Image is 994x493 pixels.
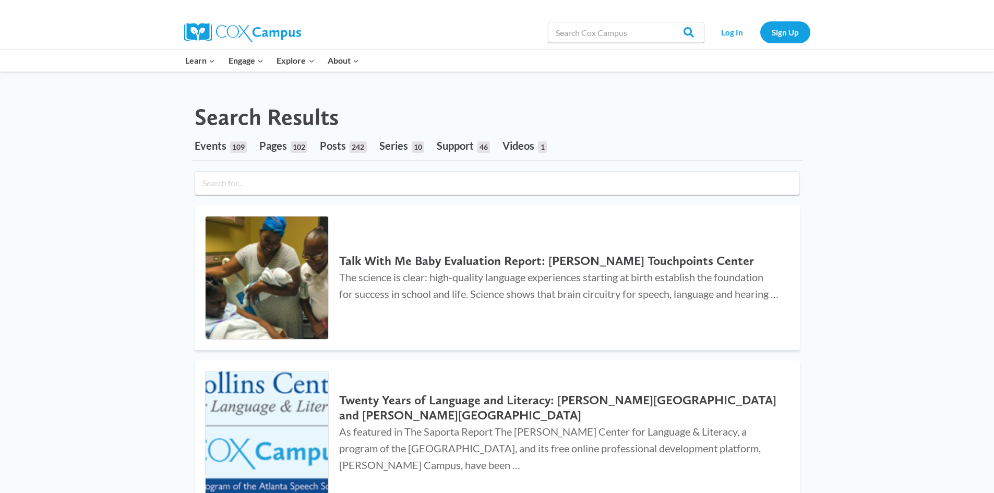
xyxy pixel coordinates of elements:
a: Pages102 [259,131,307,160]
a: Support46 [437,131,490,160]
a: Log In [710,21,755,43]
h2: Talk With Me Baby Evaluation Report: [PERSON_NAME] Touchpoints Center [339,254,779,269]
nav: Primary Navigation [179,50,366,71]
span: Posts [320,139,346,152]
input: Search Cox Campus [548,22,704,43]
a: Videos1 [502,131,546,160]
span: Support [437,139,474,152]
span: 102 [291,141,307,153]
span: Series [379,139,408,152]
span: 109 [230,141,247,153]
a: Series10 [379,131,424,160]
span: As featured in The Saporta Report The [PERSON_NAME] Center for Language & Literacy, a program of ... [339,425,761,471]
button: Child menu of Explore [270,50,321,71]
nav: Secondary Navigation [710,21,810,43]
a: Talk With Me Baby Evaluation Report: Brazelton Touchpoints Center Talk With Me Baby Evaluation Re... [195,206,800,351]
span: 46 [477,141,490,153]
h2: Twenty Years of Language and Literacy: [PERSON_NAME][GEOGRAPHIC_DATA] and [PERSON_NAME][GEOGRAPHI... [339,393,779,423]
a: Posts242 [320,131,366,160]
button: Child menu of Learn [179,50,222,71]
span: Pages [259,139,287,152]
span: Videos [502,139,534,152]
button: Child menu of Engage [222,50,270,71]
span: Events [195,139,226,152]
span: 10 [412,141,424,153]
span: The science is clear: high-quality language experiences starting at birth establish the foundatio... [339,271,779,300]
img: Cox Campus [184,23,301,42]
span: 242 [350,141,366,153]
input: Search for... [195,171,800,195]
img: Talk With Me Baby Evaluation Report: Brazelton Touchpoints Center [206,217,329,340]
button: Child menu of About [321,50,366,71]
a: Events109 [195,131,247,160]
a: Sign Up [760,21,810,43]
span: 1 [538,141,546,153]
h1: Search Results [195,103,339,131]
